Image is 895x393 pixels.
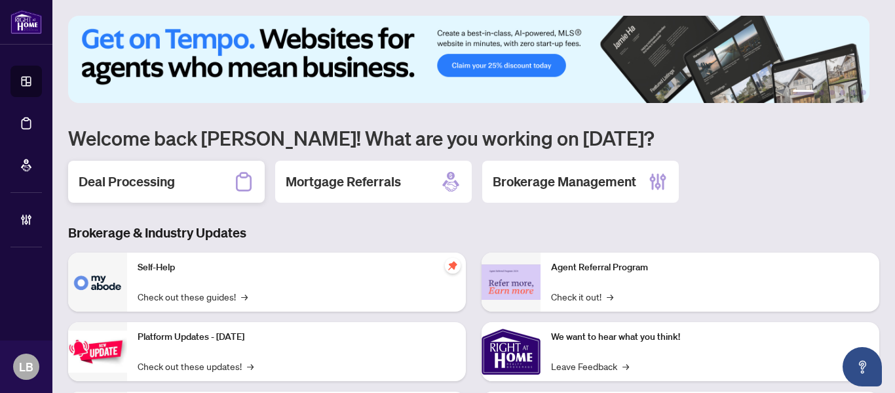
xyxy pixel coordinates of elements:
[551,260,869,275] p: Agent Referral Program
[850,90,856,95] button: 5
[551,359,629,373] a: Leave Feedback→
[68,253,127,312] img: Self-Help
[607,289,613,304] span: →
[829,90,835,95] button: 3
[445,258,461,274] span: pushpin
[68,125,879,150] h1: Welcome back [PERSON_NAME]! What are you working on [DATE]?
[286,173,401,191] h2: Mortgage Referrals
[138,330,455,344] p: Platform Updates - [DATE]
[68,224,879,242] h3: Brokerage & Industry Updates
[241,289,248,304] span: →
[482,264,541,300] img: Agent Referral Program
[138,260,455,275] p: Self-Help
[19,358,33,376] span: LB
[551,289,613,304] a: Check it out!→
[843,347,882,386] button: Open asap
[819,90,824,95] button: 2
[551,330,869,344] p: We want to hear what you think!
[840,90,845,95] button: 4
[138,289,248,304] a: Check out these guides!→
[68,16,869,103] img: Slide 0
[482,322,541,381] img: We want to hear what you think!
[793,90,814,95] button: 1
[493,173,636,191] h2: Brokerage Management
[79,173,175,191] h2: Deal Processing
[68,331,127,372] img: Platform Updates - July 21, 2025
[138,359,254,373] a: Check out these updates!→
[622,359,629,373] span: →
[247,359,254,373] span: →
[10,10,42,34] img: logo
[861,90,866,95] button: 6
